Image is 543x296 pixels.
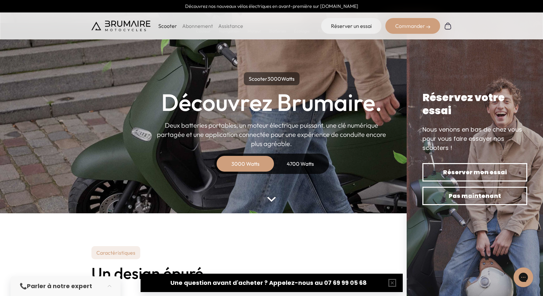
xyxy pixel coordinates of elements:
p: Deux batteries portables, un moteur électrique puissant, une clé numérique partagée et une applic... [157,121,386,148]
img: Panier [444,22,452,30]
img: Brumaire Motocycles [91,21,150,31]
a: Assistance [218,23,243,29]
img: arrow-bottom.png [267,197,276,202]
div: Commander [385,18,440,34]
iframe: Gorgias live chat messenger [510,265,536,289]
h2: Un design épuré. [91,264,452,282]
a: Réserver un essai [321,18,381,34]
div: 4700 Watts [274,156,327,172]
p: Caractéristiques [91,246,140,259]
span: 3000 [267,75,281,82]
p: Scooter [158,22,177,30]
p: Scooter Watts [244,72,300,85]
h1: Découvrez Brumaire. [161,91,382,114]
img: right-arrow-2.png [426,25,430,29]
div: 3000 Watts [219,156,272,172]
a: Abonnement [182,23,213,29]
